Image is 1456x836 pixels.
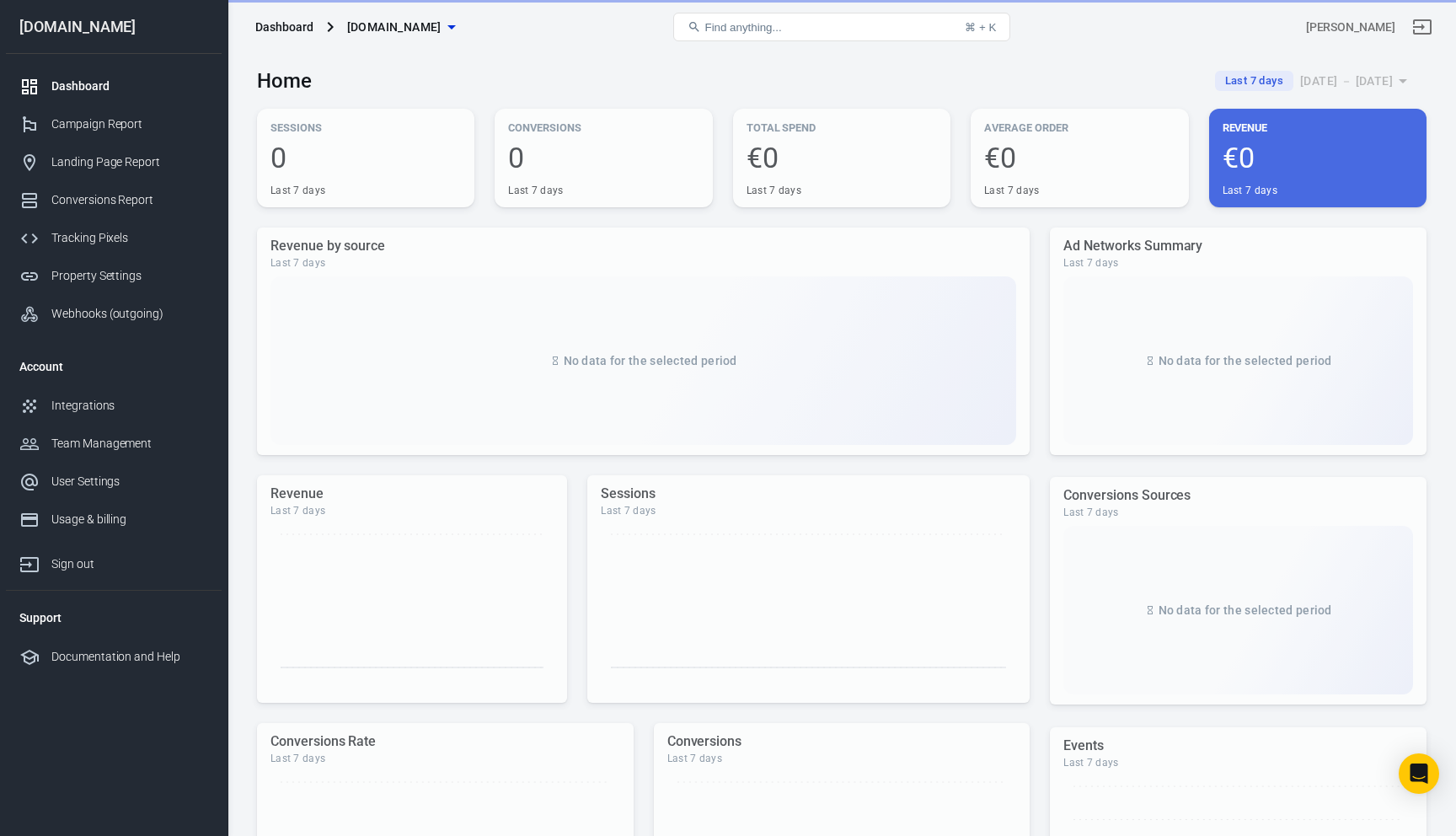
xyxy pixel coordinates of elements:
a: Usage & billing [6,501,222,539]
a: Tracking Pixels [6,219,222,257]
a: User Settings [6,463,222,501]
li: Account [6,346,222,387]
button: [DOMAIN_NAME] [340,12,462,43]
span: Find anything... [704,21,781,34]
li: Support [6,598,222,638]
a: Property Settings [6,257,222,295]
div: Team Management [51,435,208,453]
div: Tracking Pixels [51,229,208,247]
a: Integrations [6,387,222,425]
div: Open Intercom Messenger [1399,753,1439,794]
div: Integrations [51,397,208,415]
div: Campaign Report [51,115,208,133]
div: Webhooks (outgoing) [51,305,208,323]
a: Dashboard [6,67,222,105]
div: Account id: VicIO3n3 [1306,19,1395,36]
div: [DOMAIN_NAME] [6,19,222,35]
div: Documentation and Help [51,648,208,666]
div: ⌘ + K [965,21,996,34]
span: m3ta-stacking.com [347,17,442,38]
div: Conversions Report [51,191,208,209]
a: Webhooks (outgoing) [6,295,222,333]
a: Conversions Report [6,181,222,219]
a: Landing Page Report [6,143,222,181]
div: User Settings [51,473,208,490]
a: Campaign Report [6,105,222,143]
h3: Home [257,69,312,93]
a: Sign out [6,539,222,583]
button: Find anything...⌘ + K [673,13,1010,41]
a: Team Management [6,425,222,463]
div: Dashboard [255,19,313,35]
div: Landing Page Report [51,153,208,171]
div: Dashboard [51,78,208,95]
div: Sign out [51,555,208,573]
a: Sign out [1402,7,1443,47]
div: Usage & billing [51,511,208,528]
div: Property Settings [51,267,208,285]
